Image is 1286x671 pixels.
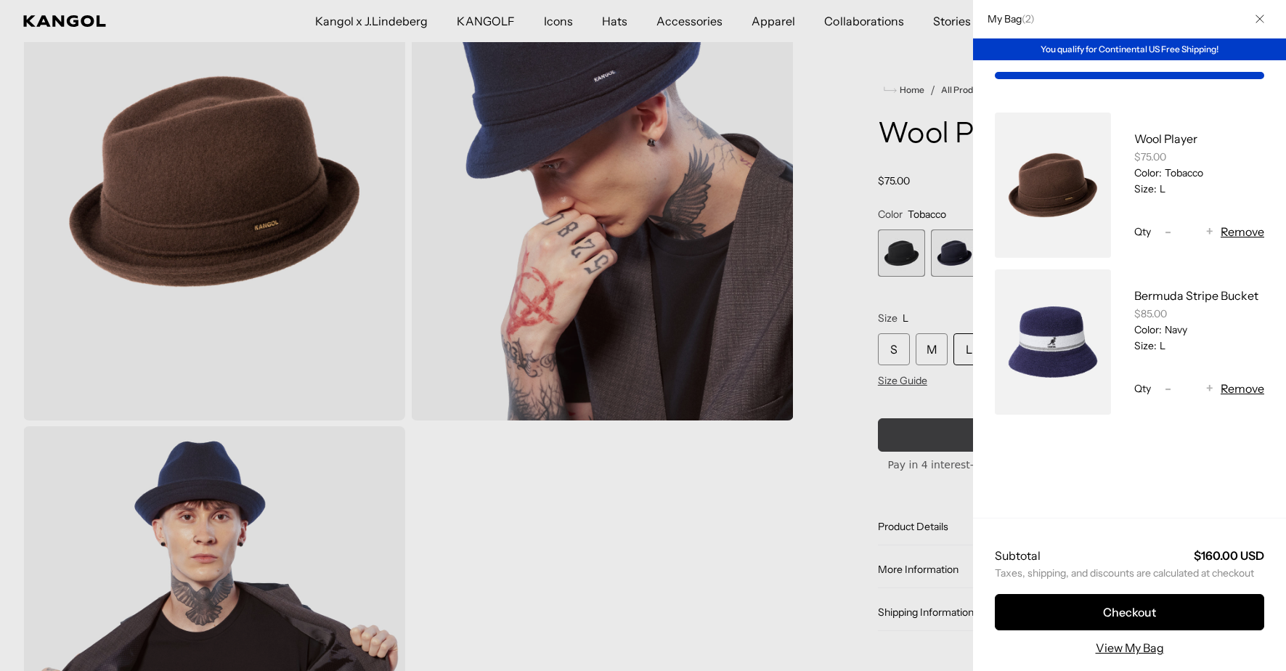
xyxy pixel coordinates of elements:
a: Wool Player [1134,131,1197,146]
span: Qty [1134,225,1151,238]
h2: My Bag [980,12,1035,25]
a: Bermuda Stripe Bucket [1134,288,1258,303]
button: + [1199,223,1221,240]
button: Remove Wool Player - Tobacco / L [1221,223,1264,240]
input: Quantity for Bermuda Stripe Bucket [1179,380,1199,397]
button: - [1157,380,1179,397]
button: - [1157,223,1179,240]
button: Remove Bermuda Stripe Bucket - Navy / L [1221,380,1264,397]
span: - [1165,379,1171,399]
span: ( ) [1022,12,1035,25]
dd: Tobacco [1162,166,1203,179]
span: 2 [1025,12,1030,25]
span: - [1165,222,1171,242]
dd: L [1157,339,1165,352]
div: You qualify for Continental US Free Shipping! [973,38,1286,60]
dt: Size: [1134,182,1157,195]
div: $85.00 [1134,307,1264,320]
span: + [1206,379,1213,399]
dt: Color: [1134,166,1162,179]
span: + [1206,222,1213,242]
a: View My Bag [1096,639,1164,656]
strong: $160.00 USD [1194,548,1264,563]
dd: L [1157,182,1165,195]
button: Checkout [995,594,1264,630]
h2: Subtotal [995,548,1041,564]
span: Qty [1134,382,1151,395]
dd: Navy [1162,323,1187,336]
small: Taxes, shipping, and discounts are calculated at checkout [995,566,1264,579]
button: + [1199,380,1221,397]
dt: Size: [1134,339,1157,352]
input: Quantity for Wool Player [1179,223,1199,240]
div: $75.00 [1134,150,1264,163]
dt: Color: [1134,323,1162,336]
